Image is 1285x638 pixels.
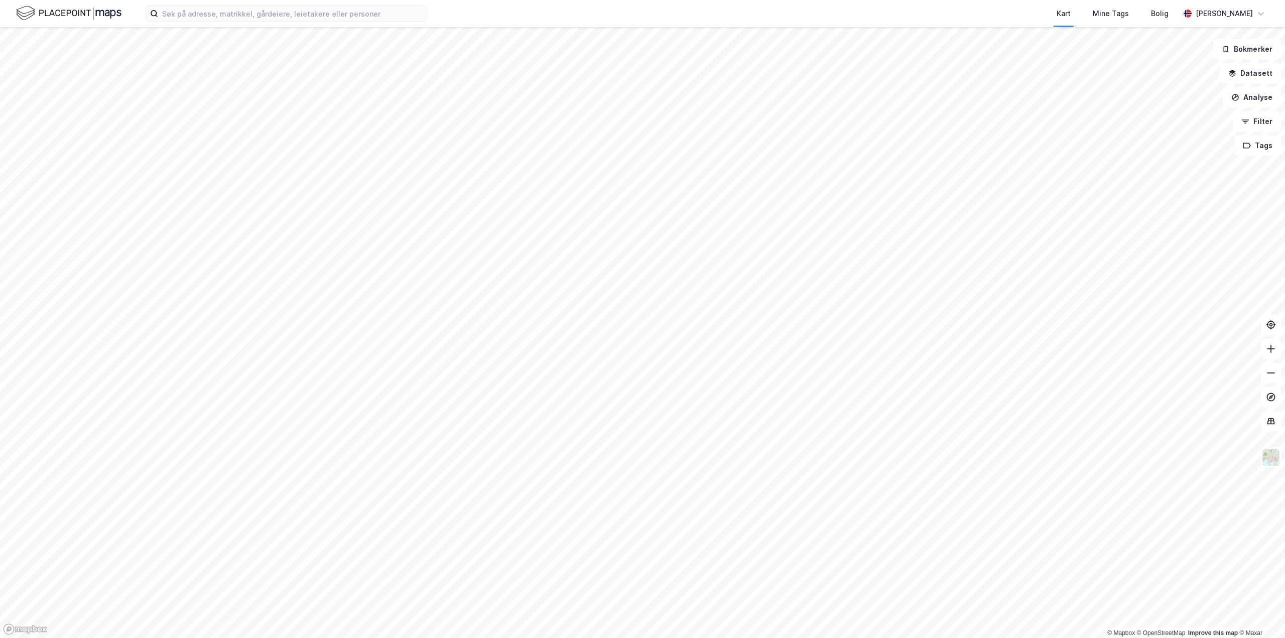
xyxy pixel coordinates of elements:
[1233,111,1281,132] button: Filter
[1188,629,1238,636] a: Improve this map
[1220,63,1281,83] button: Datasett
[3,623,47,635] a: Mapbox homepage
[1261,448,1280,467] img: Z
[1151,8,1169,20] div: Bolig
[16,5,121,22] img: logo.f888ab2527a4732fd821a326f86c7f29.svg
[1107,629,1135,636] a: Mapbox
[1196,8,1253,20] div: [PERSON_NAME]
[1235,590,1285,638] div: Kontrollprogram for chat
[1137,629,1186,636] a: OpenStreetMap
[1234,136,1281,156] button: Tags
[1057,8,1071,20] div: Kart
[1093,8,1129,20] div: Mine Tags
[1213,39,1281,59] button: Bokmerker
[158,6,426,21] input: Søk på adresse, matrikkel, gårdeiere, leietakere eller personer
[1223,87,1281,107] button: Analyse
[1235,590,1285,638] iframe: Chat Widget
